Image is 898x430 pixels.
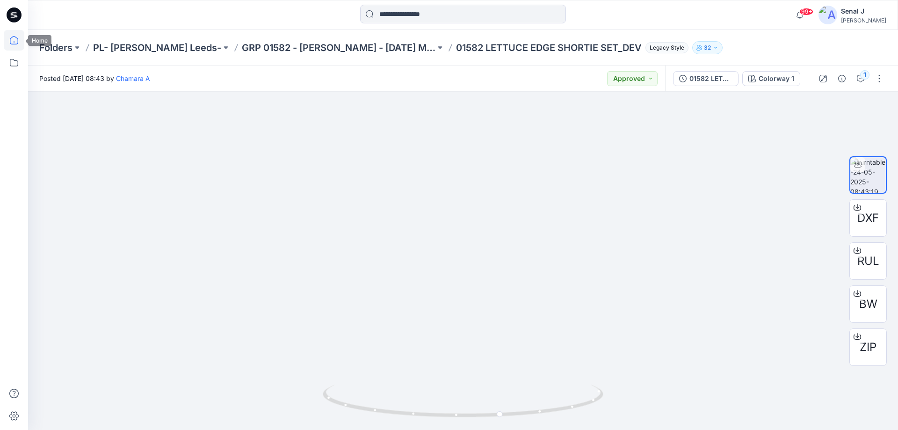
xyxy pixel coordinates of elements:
span: 99+ [799,8,813,15]
button: 01582 LETTUCE EDGE SHORTIE SET_DEV [673,71,739,86]
span: BW [859,296,877,313]
span: Legacy Style [645,42,688,53]
button: Legacy Style [642,41,688,54]
span: ZIP [860,339,876,356]
a: Chamara A [116,74,150,82]
a: PL- [PERSON_NAME] Leeds- [93,41,221,54]
img: avatar [818,6,837,24]
button: Colorway 1 [742,71,800,86]
a: GRP 01582 - [PERSON_NAME] - [DATE] MARKET - S1 SPRING 2026 [242,41,435,54]
div: 01582 LETTUCE EDGE SHORTIE SET_DEV [689,73,732,84]
div: 1 [860,70,869,80]
a: Folders [39,41,72,54]
img: eyJhbGciOiJIUzI1NiIsImtpZCI6IjAiLCJzbHQiOiJzZXMiLCJ0eXAiOiJKV1QifQ.eyJkYXRhIjp7InR5cGUiOiJzdG9yYW... [254,51,673,430]
button: 32 [692,41,723,54]
button: 1 [853,71,868,86]
div: Colorway 1 [759,73,794,84]
span: RUL [857,253,879,270]
img: turntable-24-05-2025-08:43:19 [850,157,886,193]
p: 01582 LETTUCE EDGE SHORTIE SET_DEV [456,41,642,54]
div: Senal J [841,6,886,17]
p: 32 [704,43,711,53]
span: DXF [857,210,879,226]
span: Posted [DATE] 08:43 by [39,73,150,83]
button: Details [834,71,849,86]
div: [PERSON_NAME] [841,17,886,24]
